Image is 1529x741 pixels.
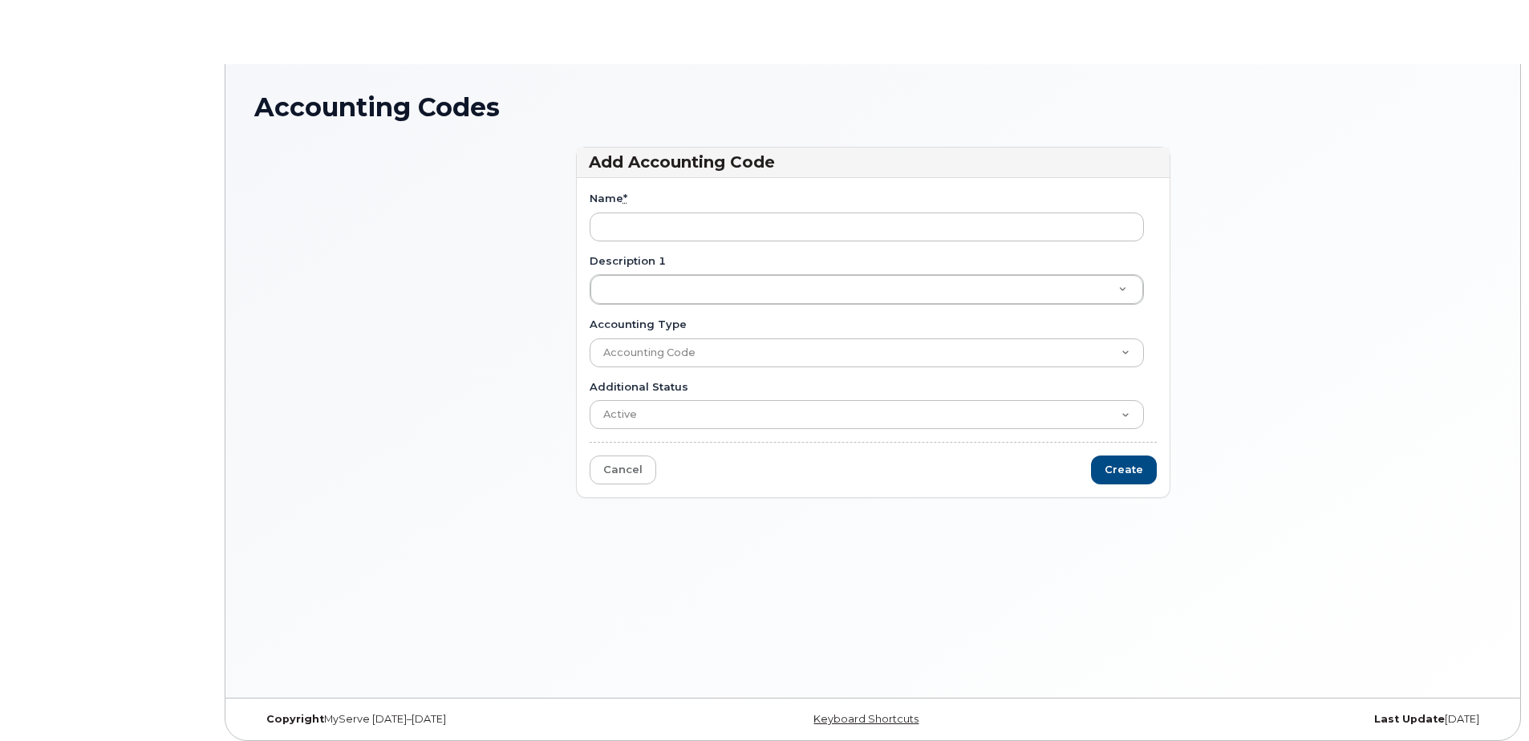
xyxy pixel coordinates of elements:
label: Additional Status [590,379,688,395]
div: MyServe [DATE]–[DATE] [254,713,667,726]
div: [DATE] [1079,713,1491,726]
label: Name [590,191,627,206]
strong: Last Update [1374,713,1445,725]
strong: Copyright [266,713,324,725]
h1: Accounting Codes [254,93,1491,121]
label: Description 1 [590,253,666,269]
a: Keyboard Shortcuts [813,713,919,725]
h3: Add Accounting Code [589,152,1158,173]
a: Cancel [590,456,656,485]
label: Accounting Type [590,317,687,332]
input: Create [1091,456,1157,485]
abbr: required [623,192,627,204]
